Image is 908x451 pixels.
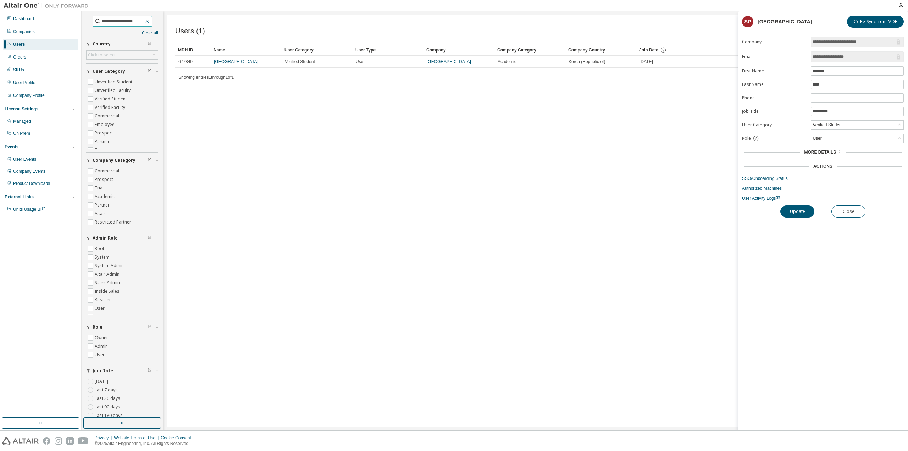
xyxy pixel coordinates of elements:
div: Product Downloads [13,181,50,186]
div: User Category [284,44,350,56]
div: Name [214,44,279,56]
label: Last 180 days [95,411,124,420]
label: Verified Student [95,95,128,103]
label: Reseller [95,296,112,304]
div: User Profile [13,80,35,86]
span: More Details [804,150,836,155]
label: Verified Faculty [95,103,127,112]
div: User [811,134,903,143]
button: Company Category [86,153,158,168]
div: User Type [355,44,421,56]
div: User Events [13,156,36,162]
label: Unverified Student [95,78,134,86]
label: User Category [742,122,807,128]
a: Clear all [86,30,158,36]
label: Owner [95,334,110,342]
div: Click to select [87,51,158,59]
div: Verified Student [811,121,903,129]
label: Commercial [95,112,121,120]
span: User Category [93,68,125,74]
label: Last Name [742,82,807,87]
div: Company [426,44,492,56]
img: youtube.svg [78,437,88,445]
span: Role [742,136,751,141]
label: Academic [95,192,116,201]
label: User [95,304,106,313]
img: instagram.svg [55,437,62,445]
label: Commercial [95,167,121,175]
div: SKUs [13,67,24,73]
span: [DATE] [640,59,653,65]
button: Admin Role [86,230,158,246]
span: Country [93,41,111,47]
button: Update [780,205,814,218]
div: User [812,134,823,142]
label: First Name [742,68,807,74]
span: Users (1) [175,27,205,35]
span: Role [93,324,103,330]
label: Phone [742,95,807,101]
label: Inside Sales [95,287,121,296]
a: Authorized Machines [742,186,904,191]
label: Employee [95,120,116,129]
div: Events [5,144,18,150]
div: Verified Student [812,121,844,129]
span: Admin Role [93,235,118,241]
span: 677840 [178,59,193,65]
button: Country [86,36,158,52]
a: [GEOGRAPHIC_DATA] [427,59,471,64]
div: Click to select [88,52,116,58]
div: Companies [13,29,35,34]
label: Partner [95,201,111,209]
div: SP [742,16,753,27]
label: Unverified Faculty [95,86,132,95]
label: Job Title [742,109,807,114]
label: Restricted Partner [95,218,133,226]
button: Re-Sync from MDH [847,16,904,28]
img: linkedin.svg [66,437,74,445]
span: Clear filter [148,158,152,163]
label: System [95,253,111,262]
div: [GEOGRAPHIC_DATA] [758,19,812,24]
label: Last 7 days [95,386,119,394]
button: User Category [86,64,158,79]
div: Users [13,42,25,47]
span: Verified Student [285,59,315,65]
a: [GEOGRAPHIC_DATA] [214,59,258,64]
span: Clear filter [148,68,152,74]
div: Dashboard [13,16,34,22]
div: Orders [13,54,26,60]
span: Join Date [639,48,658,53]
div: Company Category [497,44,563,56]
div: On Prem [13,131,30,136]
label: Admin [95,342,109,351]
label: Last 30 days [95,394,122,403]
p: © 2025 Altair Engineering, Inc. All Rights Reserved. [95,441,195,447]
label: Email [742,54,807,60]
label: Trial [95,146,105,154]
div: MDH ID [178,44,208,56]
div: Managed [13,119,31,124]
div: Privacy [95,435,114,441]
span: Units Usage BI [13,207,46,212]
label: System Admin [95,262,125,270]
label: Root [95,244,106,253]
div: Website Terms of Use [114,435,161,441]
label: Last 90 days [95,403,122,411]
span: Academic [498,59,516,65]
label: User [95,351,106,359]
label: Partner [95,137,111,146]
label: Company [742,39,807,45]
img: altair_logo.svg [2,437,39,445]
label: Sales Admin [95,279,121,287]
label: Altair Admin [95,270,121,279]
button: Role [86,319,158,335]
span: User [356,59,365,65]
div: External Links [5,194,34,200]
label: Altair [95,209,107,218]
div: Company Events [13,169,45,174]
span: Join Date [93,368,113,374]
label: Prospect [95,175,115,184]
label: Support [95,313,113,321]
div: Actions [813,164,832,169]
